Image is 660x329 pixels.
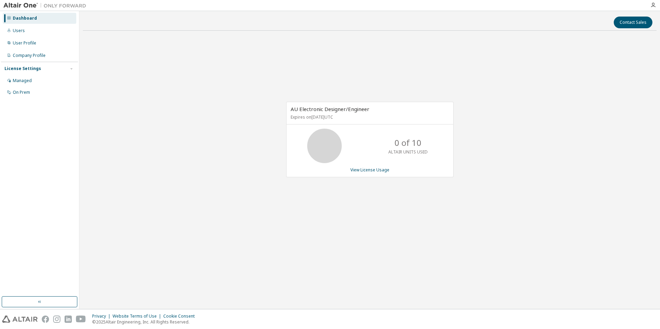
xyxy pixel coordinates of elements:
button: Contact Sales [614,17,652,28]
p: ALTAIR UNITS USED [388,149,428,155]
div: Managed [13,78,32,83]
img: youtube.svg [76,316,86,323]
p: Expires on [DATE] UTC [291,114,447,120]
img: facebook.svg [42,316,49,323]
div: On Prem [13,90,30,95]
div: Website Terms of Use [113,313,163,319]
img: instagram.svg [53,316,60,323]
p: 0 of 10 [395,137,421,149]
div: Privacy [92,313,113,319]
img: altair_logo.svg [2,316,38,323]
a: View License Usage [350,167,389,173]
p: © 2025 Altair Engineering, Inc. All Rights Reserved. [92,319,199,325]
div: Company Profile [13,53,46,58]
span: AU Electronic Designer/Engineer [291,106,369,112]
div: License Settings [4,66,41,71]
div: User Profile [13,40,36,46]
img: Altair One [3,2,90,9]
img: linkedin.svg [65,316,72,323]
div: Cookie Consent [163,313,199,319]
div: Dashboard [13,16,37,21]
div: Users [13,28,25,33]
